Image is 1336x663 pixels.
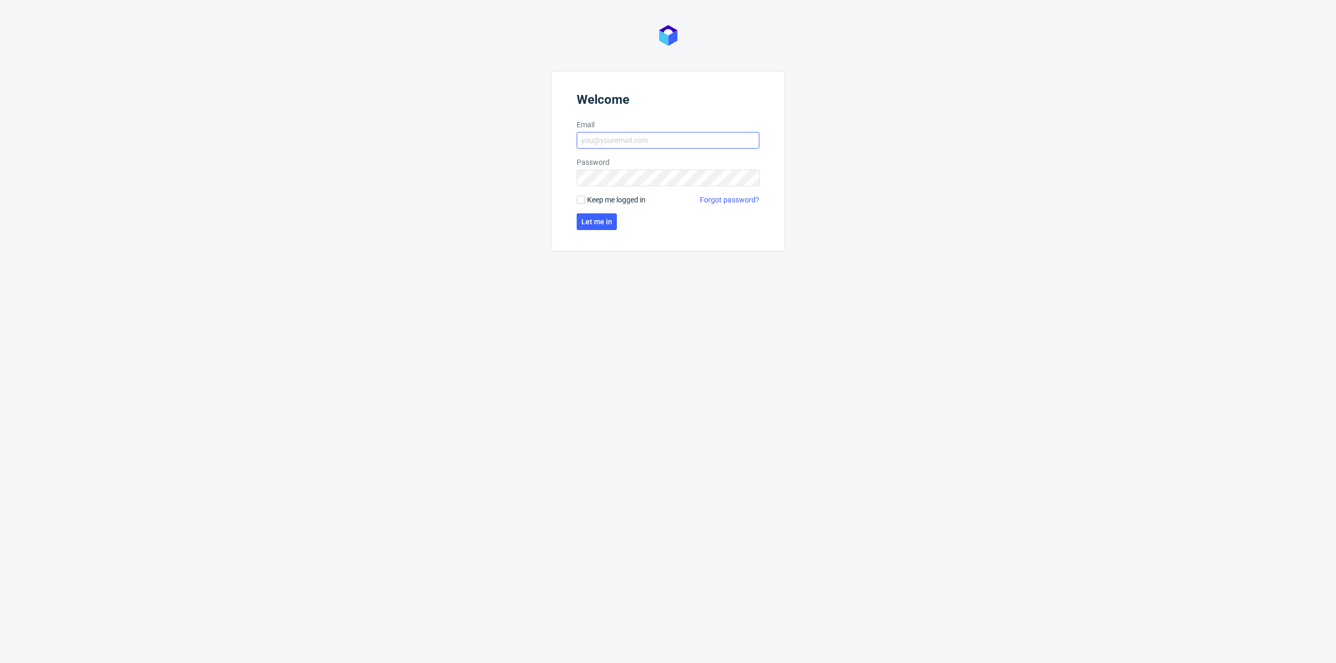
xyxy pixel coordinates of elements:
label: Email [577,119,759,130]
input: you@youremail.com [577,132,759,149]
button: Let me in [577,213,617,230]
header: Welcome [577,92,759,111]
span: Keep me logged in [587,195,646,205]
label: Password [577,157,759,167]
span: Let me in [581,218,612,225]
a: Forgot password? [700,195,759,205]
